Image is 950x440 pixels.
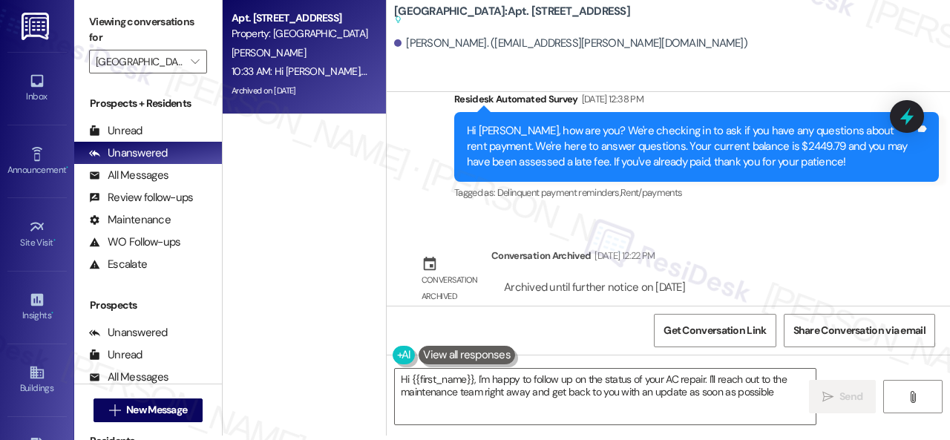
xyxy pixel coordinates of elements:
div: Maintenance [89,212,171,228]
span: Delinquent payment reminders , [497,186,620,199]
span: Get Conversation Link [664,323,766,338]
a: Inbox [7,68,67,108]
span: Send [839,389,862,404]
span: • [53,235,56,246]
div: Conversation Archived [491,248,591,263]
div: Tagged as: [454,182,939,203]
a: Buildings [7,360,67,400]
div: Unanswered [89,145,168,161]
i:  [191,56,199,68]
div: All Messages [89,168,168,183]
div: Unread [89,347,142,363]
button: Share Conversation via email [784,314,935,347]
div: Prospects [74,298,222,313]
button: Send [809,380,876,413]
div: Hi [PERSON_NAME], how are you? We're checking in to ask if you have any questions about rent paym... [467,123,915,171]
span: • [51,308,53,318]
div: [DATE] 12:22 PM [591,248,655,263]
button: New Message [94,398,203,422]
div: Review follow-ups [89,190,193,206]
div: Archived on [DATE] [230,82,370,100]
input: All communities [96,50,183,73]
i:  [822,391,833,403]
a: Insights • [7,287,67,327]
div: 10:33 AM: Hi [PERSON_NAME], join us for National Prosecco Day with Wine Down [DATE] at the clubho... [232,65,833,78]
div: Unanswered [89,325,168,341]
span: • [66,162,68,173]
span: [PERSON_NAME] [232,46,306,59]
b: [GEOGRAPHIC_DATA]: Apt. [STREET_ADDRESS] [394,4,630,28]
div: Archived until further notice on [DATE] [502,280,687,295]
span: Rent/payments [620,186,683,199]
div: Apt. [STREET_ADDRESS] [232,10,369,26]
div: [DATE] 12:38 PM [578,91,643,107]
img: ResiDesk Logo [22,13,52,40]
div: [PERSON_NAME]. ([EMAIL_ADDRESS][PERSON_NAME][DOMAIN_NAME]) [394,36,747,51]
div: Escalate [89,257,147,272]
div: Property: [GEOGRAPHIC_DATA] [232,26,369,42]
div: Conversation archived [422,272,479,304]
div: Prospects + Residents [74,96,222,111]
button: Get Conversation Link [654,314,776,347]
div: WO Follow-ups [89,234,180,250]
span: Share Conversation via email [793,323,926,338]
div: Residesk Automated Survey [454,91,939,112]
textarea: Hi {{first_name}}, I'm happy to follow up on the status of your AC repair. I'll reach out to the ... [395,369,816,424]
i:  [109,404,120,416]
div: All Messages [89,370,168,385]
span: New Message [126,402,187,418]
a: Site Visit • [7,214,67,255]
i:  [907,391,918,403]
div: Unread [89,123,142,139]
label: Viewing conversations for [89,10,207,50]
